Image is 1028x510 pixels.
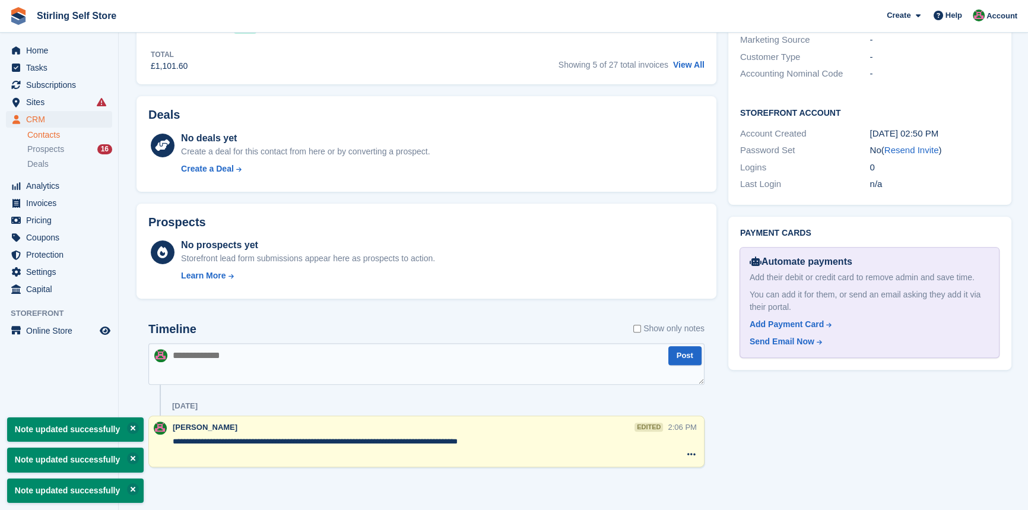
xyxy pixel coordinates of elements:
div: - [870,50,1000,64]
span: Coupons [26,229,97,246]
a: View All [673,60,705,69]
div: 16 [97,144,112,154]
div: - [870,33,1000,47]
button: Post [668,346,702,366]
h2: Storefront Account [740,106,1000,118]
a: Contacts [27,129,112,141]
div: Marketing Source [740,33,870,47]
span: CRM [26,111,97,128]
span: Prospects [27,144,64,155]
span: Deals [27,159,49,170]
div: n/a [870,178,1000,191]
a: Preview store [98,324,112,338]
div: Create a deal for this contact from here or by converting a prospect. [181,145,430,158]
p: Note updated successfully [7,448,144,472]
div: Account Created [740,127,870,141]
a: Add Payment Card [750,318,985,331]
div: [DATE] 02:50 PM [870,127,1000,141]
a: menu [6,212,112,229]
div: Automate payments [750,255,989,269]
input: Show only notes [633,322,641,335]
div: You can add it for them, or send an email asking they add it via their portal. [750,289,989,313]
a: menu [6,195,112,211]
div: Total [151,49,188,60]
a: Learn More [181,270,435,282]
div: Send Email Now [750,335,814,348]
img: Lucy [154,422,167,435]
div: Last Login [740,178,870,191]
div: 2:06 PM [668,422,696,433]
span: [PERSON_NAME] [173,423,237,432]
span: Help [945,9,962,21]
div: - [870,67,1000,81]
div: [DATE] [172,401,198,411]
img: Lucy [154,349,167,362]
h2: Deals [148,108,180,122]
img: Lucy [973,9,985,21]
a: menu [6,246,112,263]
a: Resend Invite [884,145,939,155]
a: menu [6,281,112,297]
div: Accounting Nominal Code [740,67,870,81]
a: menu [6,264,112,280]
div: No prospects yet [181,238,435,252]
span: Showing 5 of 27 total invoices [559,60,668,69]
span: Protection [26,246,97,263]
a: menu [6,94,112,110]
span: Create [887,9,910,21]
span: Tasks [26,59,97,76]
div: No [870,144,1000,157]
span: Analytics [26,178,97,194]
a: Deals [27,158,112,170]
div: Logins [740,161,870,175]
p: Note updated successfully [7,479,144,503]
span: Home [26,42,97,59]
span: Account [986,10,1017,22]
div: No deals yet [181,131,430,145]
a: Create a Deal [181,163,430,175]
span: Online Store [26,322,97,339]
p: Note updated successfully [7,417,144,442]
a: menu [6,322,112,339]
div: Add their debit or credit card to remove admin and save time. [750,271,989,284]
div: edited [634,423,663,432]
label: Show only notes [633,322,705,335]
div: Password Set [740,144,870,157]
a: menu [6,178,112,194]
a: menu [6,77,112,93]
span: ( ) [881,145,942,155]
div: Customer Type [740,50,870,64]
a: menu [6,42,112,59]
div: £1,101.60 [151,60,188,72]
span: Sites [26,94,97,110]
div: Learn More [181,270,226,282]
a: menu [6,111,112,128]
div: 0 [870,161,1000,175]
h2: Timeline [148,322,196,336]
div: Storefront lead form submissions appear here as prospects to action. [181,252,435,265]
span: Settings [26,264,97,280]
span: Storefront [11,308,118,319]
a: menu [6,229,112,246]
div: Create a Deal [181,163,234,175]
div: Add Payment Card [750,318,824,331]
h2: Prospects [148,216,206,229]
span: Subscriptions [26,77,97,93]
span: Capital [26,281,97,297]
img: stora-icon-8386f47178a22dfd0bd8f6a31ec36ba5ce8667c1dd55bd0f319d3a0aa187defe.svg [9,7,27,25]
a: Stirling Self Store [32,6,121,26]
a: menu [6,59,112,76]
a: Prospects 16 [27,143,112,156]
h2: Payment cards [740,229,1000,238]
span: Pricing [26,212,97,229]
i: Smart entry sync failures have occurred [97,97,106,107]
span: Invoices [26,195,97,211]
